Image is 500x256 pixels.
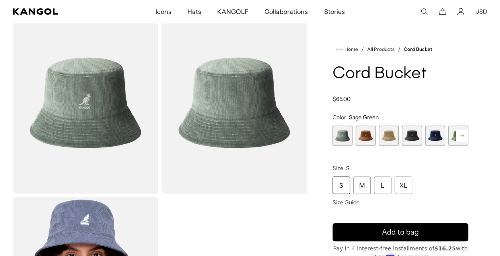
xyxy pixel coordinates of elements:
[395,45,401,54] li: /
[358,45,364,54] li: /
[457,8,464,15] a: Account
[367,47,395,52] a: All Products
[439,8,446,15] button: Cart
[425,126,445,145] div: 5 of 9
[356,126,375,145] div: 2 of 9
[333,45,468,54] nav: breadcrumbs
[333,199,360,206] span: Size Guide
[353,176,371,194] div: M
[333,176,350,194] div: S
[333,165,343,172] span: Size
[333,223,468,241] button: Add to bag
[356,126,375,145] label: Wood
[395,176,412,194] div: XL
[404,47,432,52] a: Cord Bucket
[374,176,391,194] div: L
[336,46,358,53] a: Home
[379,126,399,145] div: 3 of 9
[13,8,103,15] a: Kangol
[475,8,487,15] button: USD
[379,126,399,145] label: Beige
[402,126,422,145] div: 4 of 9
[333,126,352,145] label: Sage Green
[333,114,346,121] span: Color
[333,65,468,83] h1: Cord Bucket
[425,126,445,145] label: Navy
[448,126,468,145] label: Olive
[402,126,422,145] label: Black
[420,8,428,15] summary: Search here
[349,114,379,121] span: Sage Green
[13,12,158,194] img: color-sage-green
[343,47,358,52] span: Home
[161,12,307,194] img: color-sage-green
[382,227,419,238] span: Add to bag
[346,165,350,172] span: S
[448,126,468,145] div: 6 of 9
[333,95,350,103] span: $65.00
[333,126,352,145] div: 1 of 9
